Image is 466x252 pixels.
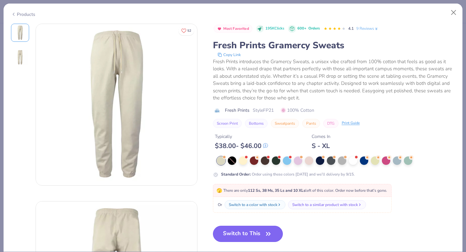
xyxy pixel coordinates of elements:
[308,26,320,31] span: Orders
[221,172,251,177] strong: Standard Order :
[214,25,253,33] button: Badge Button
[12,25,28,40] img: Front
[213,226,283,242] button: Switch to This
[312,133,330,140] div: Comes In
[297,26,320,31] div: 600+
[342,120,360,126] div: Print Guide
[12,50,28,65] img: Back
[324,24,346,34] div: 4.1 Stars
[216,188,387,193] span: There are only left of this color. Order now before that's gone.
[213,108,222,113] img: brand logo
[213,39,455,52] div: Fresh Prints Gramercy Sweats
[245,119,268,128] button: Bottoms
[265,26,284,31] span: 195K Clicks
[216,52,243,58] button: copy to clipboard
[356,26,379,31] a: 9 Reviews
[216,202,222,208] span: Or
[217,26,222,31] img: Most Favorited sort
[11,11,35,18] div: Products
[312,142,330,150] div: S - XL
[281,107,314,114] span: 100% Cotton
[323,119,338,128] button: DTG
[187,29,191,32] span: 52
[221,171,355,177] div: Order using these colors [DATE] and we’ll delivery by 9/15.
[215,142,268,150] div: $ 38.00 - $ 46.00
[178,26,194,35] button: Like
[292,202,358,208] div: Switch to a similar product with stock
[448,6,460,19] button: Close
[253,107,274,114] span: Style FP21
[229,202,277,208] div: Switch to a color with stock
[223,27,249,30] span: Most Favorited
[213,119,242,128] button: Screen Print
[302,119,320,128] button: Pants
[216,188,222,194] span: 🫣
[288,200,366,209] button: Switch to a similar product with stock
[36,24,197,185] img: Front
[215,133,268,140] div: Typically
[225,200,285,209] button: Switch to a color with stock
[348,26,354,31] span: 4.1
[248,188,305,193] strong: 112 Ss, 38 Ms, 35 Ls and 10 XLs
[225,107,250,114] span: Fresh Prints
[271,119,299,128] button: Sweatpants
[213,58,455,102] div: Fresh Prints introduces the Gramercy Sweats, a unisex vibe crafted from 100% cotton that feels as...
